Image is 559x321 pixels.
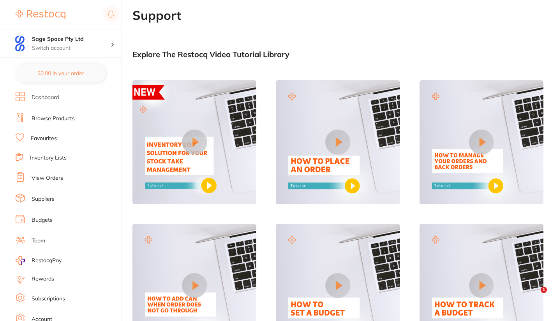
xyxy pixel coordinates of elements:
[16,64,106,82] button: $0.00 in your order
[32,44,111,52] p: Switch account
[32,35,111,43] h4: Sage Space Pty Ltd
[32,295,65,303] a: Subscriptions
[525,287,543,305] iframe: Intercom live chat
[32,216,53,224] a: Budgets
[12,36,28,51] img: Sage Space Pty Ltd
[132,8,559,23] h1: Support
[132,50,543,59] div: Explore The Restocq Video Tutorial Library
[32,195,55,203] a: Suppliers
[16,10,65,19] img: Restocq Logo
[32,115,75,123] a: Browse Products
[16,256,62,265] a: RestocqPay
[32,94,59,102] a: Dashboard
[16,6,65,24] a: Restocq Logo
[32,237,45,245] a: Team
[16,256,25,265] img: RestocqPay
[30,154,67,162] a: Inventory Lists
[541,287,547,293] span: 1
[276,80,400,204] img: Video 2
[132,80,256,204] img: Video 1
[32,275,54,283] a: Rewards
[32,174,63,182] a: View Orders
[32,257,62,265] span: RestocqPay
[420,80,543,204] img: Video 3
[31,135,57,142] a: Favourites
